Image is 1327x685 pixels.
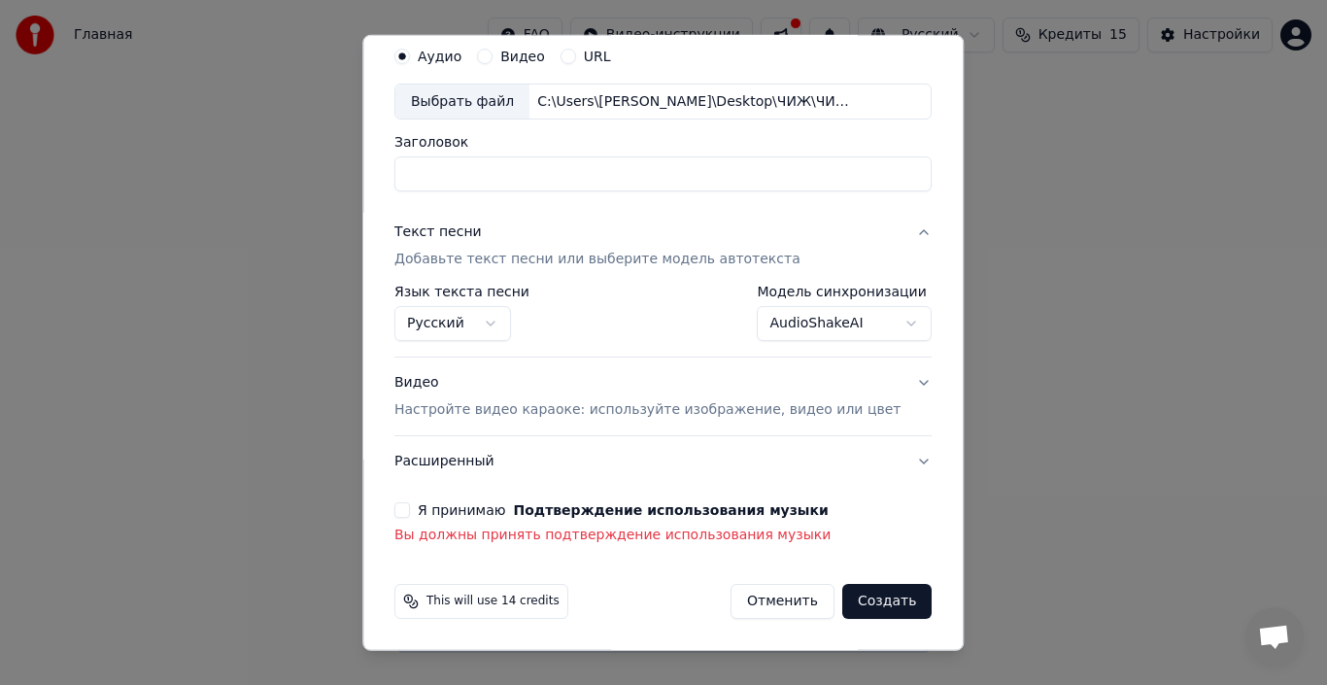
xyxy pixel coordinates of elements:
[758,285,933,298] label: Модель синхронизации
[394,285,932,357] div: Текст песниДобавьте текст песни или выберите модель автотекста
[394,250,800,269] p: Добавьте текст песни или выберите модель автотекста
[584,49,611,62] label: URL
[394,526,932,545] p: Вы должны принять подтверждение использования музыки
[529,91,860,111] div: C:\Users\[PERSON_NAME]\Desktop\ЧИЖ\ЧИЖ & Co (Лучшие блюзы и баллады) - Полонез ([DOMAIN_NAME]).mp3
[395,84,529,119] div: Выбрать файл
[394,223,482,242] div: Текст песни
[426,594,560,609] span: This will use 14 credits
[394,285,529,298] label: Язык текста песни
[418,503,829,517] label: Я принимаю
[394,135,932,149] label: Заголовок
[500,49,545,62] label: Видео
[394,207,932,285] button: Текст песниДобавьте текст песни или выберите модель автотекста
[394,436,932,487] button: Расширенный
[731,584,834,619] button: Отменить
[842,584,932,619] button: Создать
[394,358,932,435] button: ВидеоНастройте видео караоке: используйте изображение, видео или цвет
[418,49,461,62] label: Аудио
[514,503,829,517] button: Я принимаю
[394,373,901,420] div: Видео
[394,400,901,420] p: Настройте видео караоке: используйте изображение, видео или цвет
